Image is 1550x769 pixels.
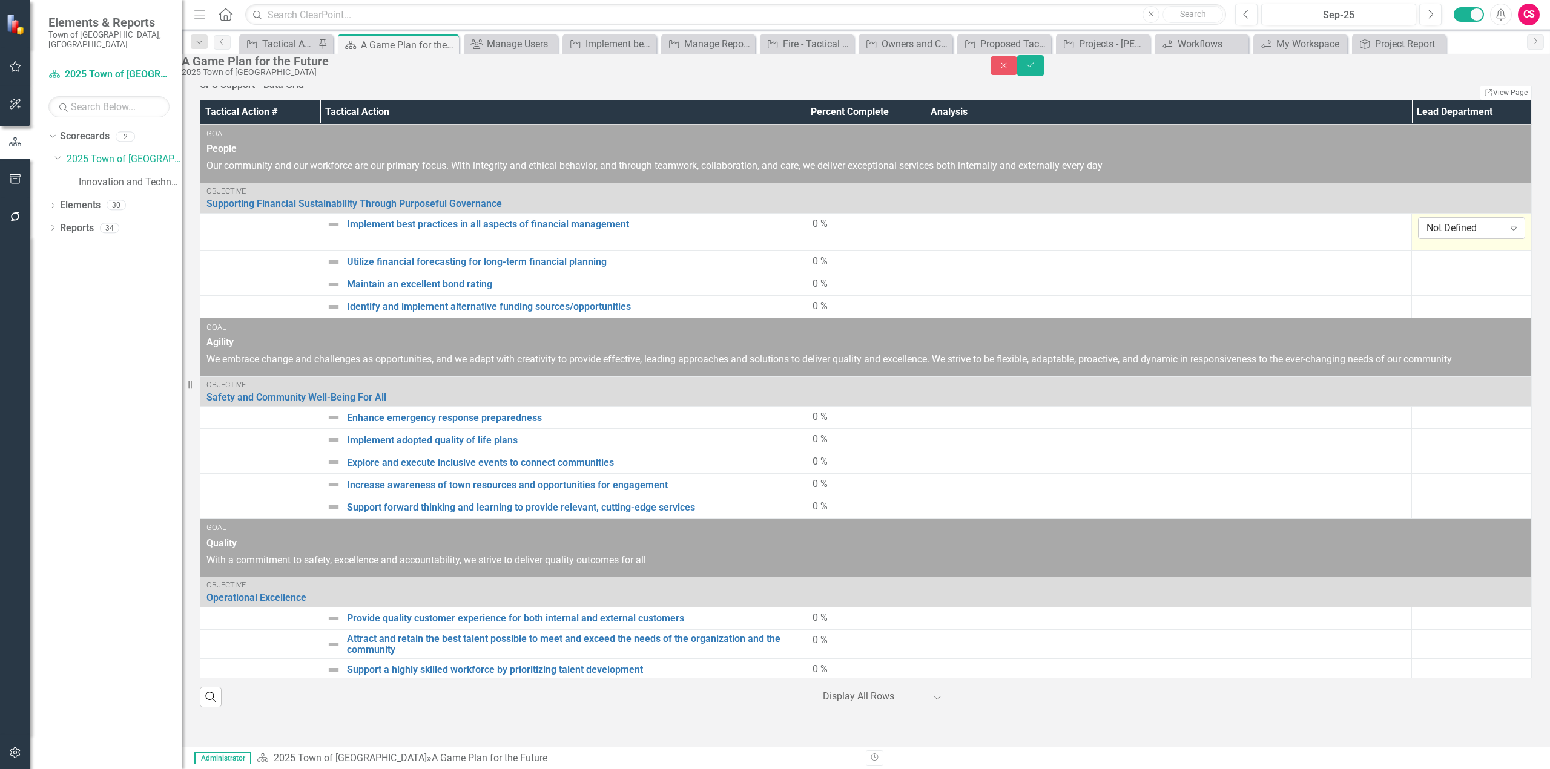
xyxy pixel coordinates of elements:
div: Manage Users [487,36,555,51]
span: Quality [206,537,1525,551]
a: Projects - [PERSON_NAME] Report [1059,36,1147,51]
div: Projects - [PERSON_NAME] Report [1079,36,1147,51]
img: Not Defined [326,500,341,514]
span: Agility [206,336,1525,350]
div: My Workspace [1276,36,1344,51]
a: 2025 Town of [GEOGRAPHIC_DATA] [48,68,170,82]
div: Fire - Tactical Actions [783,36,851,51]
p: Our community and our workforce are our primary focus. With integrity and ethical behavior, and t... [206,159,1525,173]
a: Supporting Financial Sustainability Through Purposeful Governance [206,198,1525,209]
a: My Workspace [1256,36,1344,51]
img: Not Defined [326,217,341,232]
img: Not Defined [326,477,341,492]
div: Manage Reports [684,36,752,51]
a: Increase awareness of town resources and opportunities for engagement [347,480,800,491]
a: View Page [1480,85,1532,100]
p: With a commitment to safety, excellence and accountability, we strive to deliver quality outcomes... [206,554,1525,568]
div: 0 % [813,611,920,625]
div: 0 % [813,663,920,676]
div: Workflows [1178,36,1245,51]
small: Town of [GEOGRAPHIC_DATA], [GEOGRAPHIC_DATA] [48,30,170,50]
input: Search Below... [48,96,170,117]
img: Not Defined [326,433,341,447]
a: 2025 Town of [GEOGRAPHIC_DATA] [274,752,427,764]
button: CS [1518,4,1540,25]
img: Not Defined [326,455,341,470]
div: 0 % [813,299,920,313]
div: 0 % [813,255,920,269]
a: Operational Excellence [206,592,1525,603]
div: Not Defined [1426,221,1504,235]
a: Manage Users [467,36,555,51]
a: Maintain an excellent bond rating [347,279,800,290]
a: Implement adopted quality of life plans [347,435,800,446]
div: Objective [206,187,1525,195]
img: Not Defined [326,637,341,652]
a: Attract and retain the best talent possible to meet and exceed the needs of the organization and ... [347,633,800,655]
span: Elements & Reports [48,15,170,30]
div: 0 % [813,410,920,424]
div: Goal [206,522,1525,533]
span: Administrator [194,752,251,764]
div: Project Report [1375,36,1443,51]
a: Support forward thinking and learning to provide relevant, cutting-edge services [347,502,800,513]
div: 0 % [813,633,920,647]
div: A Game Plan for the Future [182,54,966,68]
div: » [257,751,857,765]
a: Support a highly skilled workforce by prioritizing talent development [347,664,800,675]
a: Tactical Actions and Milestones [242,36,315,51]
a: Innovation and Technology Projects [79,175,182,189]
div: Sep-25 [1265,8,1412,22]
a: Proposed Tactical Actions [960,36,1048,51]
p: We embrace change and challenges as opportunities, and we adapt with creativity to provide effect... [206,353,1525,367]
a: Reports [60,221,94,235]
div: 2 [116,131,135,142]
a: Project Report [1355,36,1443,51]
div: 2025 Town of [GEOGRAPHIC_DATA] [182,68,966,77]
div: 34 [100,223,119,233]
a: Manage Reports [664,36,752,51]
div: 0 % [813,477,920,491]
div: Tactical Actions and Milestones [262,36,315,51]
a: Workflows [1158,36,1245,51]
div: Objective [206,381,1525,389]
h3: CPS Support - Data Grid [200,79,1057,90]
img: Not Defined [326,299,341,314]
a: Explore and execute inclusive events to connect communities [347,457,800,468]
div: 0 % [813,277,920,291]
button: Search [1162,6,1223,23]
span: People [206,142,1525,156]
a: Provide quality customer experience for both internal and external customers [347,613,800,624]
div: Goal [206,322,1525,333]
img: ClearPoint Strategy [5,13,28,36]
div: 30 [107,200,126,211]
a: Elements [60,198,101,212]
a: Implement best practices in all aspects of financial management [347,219,800,230]
img: Not Defined [326,611,341,626]
div: Goal [206,128,1525,139]
a: 2025 Town of [GEOGRAPHIC_DATA] [67,152,182,166]
a: Utilize financial forecasting for long-term financial planning [347,257,800,267]
div: A Game Plan for the Future [361,38,456,53]
img: Not Defined [326,410,341,425]
div: 0 % [813,217,920,231]
div: Owners and Collaborators [882,36,949,51]
div: 0 % [813,433,920,447]
a: Fire - Tactical Actions [763,36,851,51]
a: Safety and Community Well-Being For All [206,392,1525,403]
div: 0 % [813,500,920,514]
div: Implement best practices in all aspects of financial management [585,36,653,51]
button: Sep-25 [1261,4,1416,25]
div: Objective [206,581,1525,589]
img: Not Defined [326,255,341,269]
a: Identify and implement alternative funding sources/opportunities [347,301,800,312]
a: Enhance emergency response preparedness [347,413,800,424]
img: Not Defined [326,277,341,292]
a: Owners and Collaborators [862,36,949,51]
a: Scorecards [60,129,110,143]
a: Implement best practices in all aspects of financial management [566,36,653,51]
div: A Game Plan for the Future [432,752,547,764]
div: Proposed Tactical Actions [980,36,1048,51]
input: Search ClearPoint... [245,4,1226,25]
